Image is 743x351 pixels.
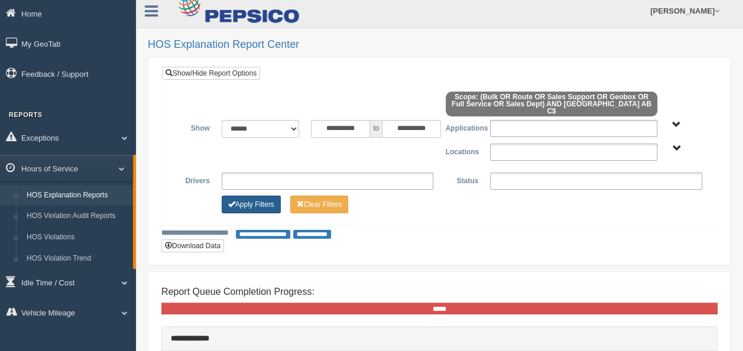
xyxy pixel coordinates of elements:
button: Change Filter Options [290,196,349,213]
label: Drivers [171,173,216,187]
label: Applications [439,120,484,134]
a: HOS Explanation Reports [21,185,133,206]
label: Status [439,173,484,187]
span: Scope: (Bulk OR Route OR Sales Support OR Geobox OR Full Service OR Sales Dept) AND [GEOGRAPHIC_D... [446,92,658,116]
a: HOS Violation Trend [21,248,133,269]
a: Show/Hide Report Options [162,67,260,80]
h2: HOS Explanation Report Center [148,39,731,51]
label: Locations [440,144,485,158]
h4: Report Queue Completion Progress: [161,287,718,297]
button: Download Data [161,239,224,252]
button: Change Filter Options [222,196,281,213]
a: HOS Violations [21,227,133,248]
a: HOS Violation Audit Reports [21,206,133,227]
span: to [370,120,382,138]
label: Show [171,120,216,134]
